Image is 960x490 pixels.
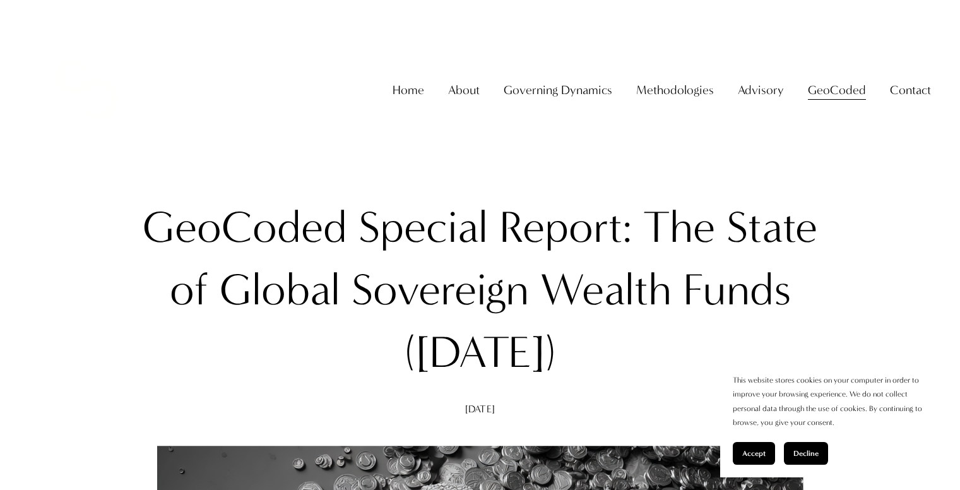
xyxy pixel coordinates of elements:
span: Advisory [738,79,784,101]
p: This website stores cookies on your computer in order to improve your browsing experience. We do ... [733,373,935,429]
img: Christopher Sanchez &amp; Co. [29,32,145,148]
a: Home [393,78,424,102]
span: Decline [793,449,819,458]
span: GeoCoded [808,79,866,101]
span: Governing Dynamics [504,79,612,101]
span: Contact [890,79,931,101]
span: Methodologies [636,79,714,101]
button: Decline [784,442,828,465]
a: folder dropdown [504,78,612,102]
a: folder dropdown [636,78,714,102]
span: [DATE] [465,403,495,415]
span: About [448,79,480,101]
section: Cookie banner [720,361,947,477]
a: folder dropdown [890,78,931,102]
h1: GeoCoded Special Report: The State of Global Sovereign Wealth Funds ([DATE]) [124,196,837,384]
a: folder dropdown [738,78,784,102]
button: Accept [733,442,775,465]
span: Accept [742,449,766,458]
a: folder dropdown [808,78,866,102]
a: folder dropdown [448,78,480,102]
